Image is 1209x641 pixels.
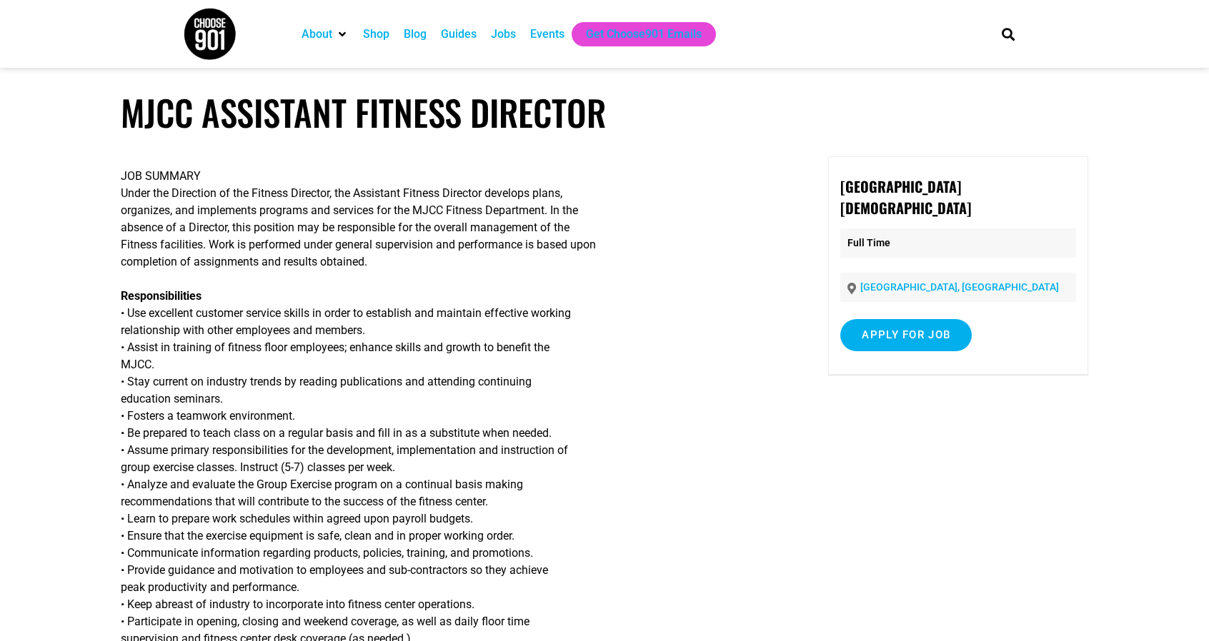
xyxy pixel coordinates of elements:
p: Full Time [840,228,1075,258]
a: Events [530,26,564,43]
input: Apply for job [840,319,972,351]
h1: MJCC Assistant Fitness Director [121,91,1088,133]
strong: Responsibilities [121,289,201,303]
a: Shop [363,26,389,43]
strong: [GEOGRAPHIC_DATA][DEMOGRAPHIC_DATA] [840,176,971,218]
a: Jobs [491,26,516,43]
a: [GEOGRAPHIC_DATA], [GEOGRAPHIC_DATA] [860,281,1059,293]
div: About [294,22,356,46]
a: Guides [441,26,477,43]
div: Search [997,22,1020,46]
nav: Main nav [294,22,977,46]
a: Get Choose901 Emails [586,26,702,43]
a: Blog [404,26,427,43]
a: About [302,26,332,43]
p: JOB SUMMARY Under the Direction of the Fitness Director, the Assistant Fitness Director develops ... [121,168,780,271]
